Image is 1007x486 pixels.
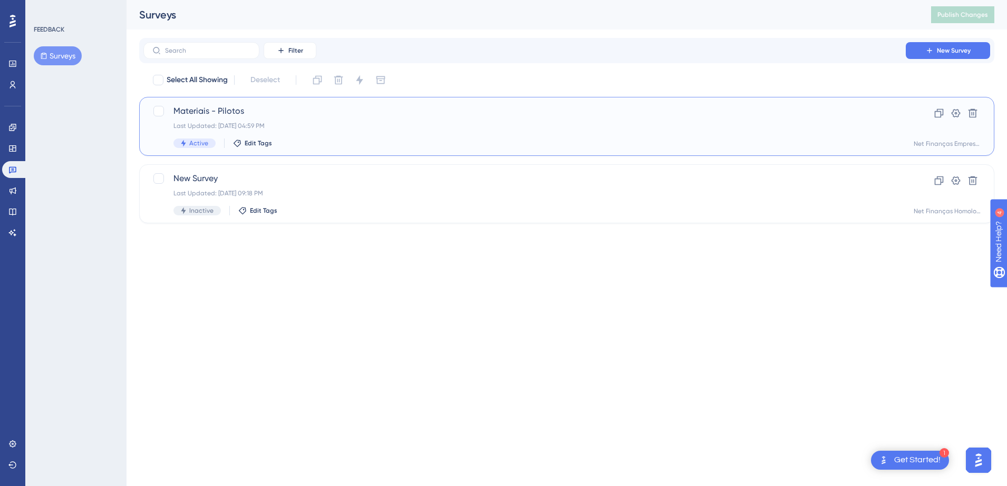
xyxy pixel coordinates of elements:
span: Inactive [189,206,214,215]
span: New Survey [173,172,876,185]
div: Last Updated: [DATE] 04:59 PM [173,122,876,130]
div: Get Started! [894,454,941,466]
div: Net Finanças Homologação [914,207,981,215]
span: Edit Tags [250,206,277,215]
span: Need Help? [25,3,66,15]
button: Surveys [34,46,82,65]
span: Filter [288,46,303,55]
button: New Survey [906,42,990,59]
input: Search [165,47,250,54]
img: launcher-image-alternative-text [877,454,890,467]
span: Select All Showing [167,74,228,86]
span: Materiais - Pilotos [173,105,876,117]
button: Filter [264,42,316,59]
div: 4 [73,5,76,14]
span: Active [189,139,208,147]
button: Edit Tags [233,139,272,147]
button: Edit Tags [238,206,277,215]
div: Last Updated: [DATE] 09:18 PM [173,189,876,197]
span: New Survey [937,46,971,55]
div: Surveys [139,7,905,22]
span: Deselect [250,74,280,86]
div: Net Finanças Empresarial [914,140,981,148]
div: FEEDBACK [34,25,64,34]
div: 1 [940,448,949,458]
button: Publish Changes [931,6,994,23]
span: Publish Changes [937,11,988,19]
span: Edit Tags [245,139,272,147]
div: Open Get Started! checklist, remaining modules: 1 [871,451,949,470]
button: Deselect [241,71,289,90]
iframe: UserGuiding AI Assistant Launcher [963,444,994,476]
